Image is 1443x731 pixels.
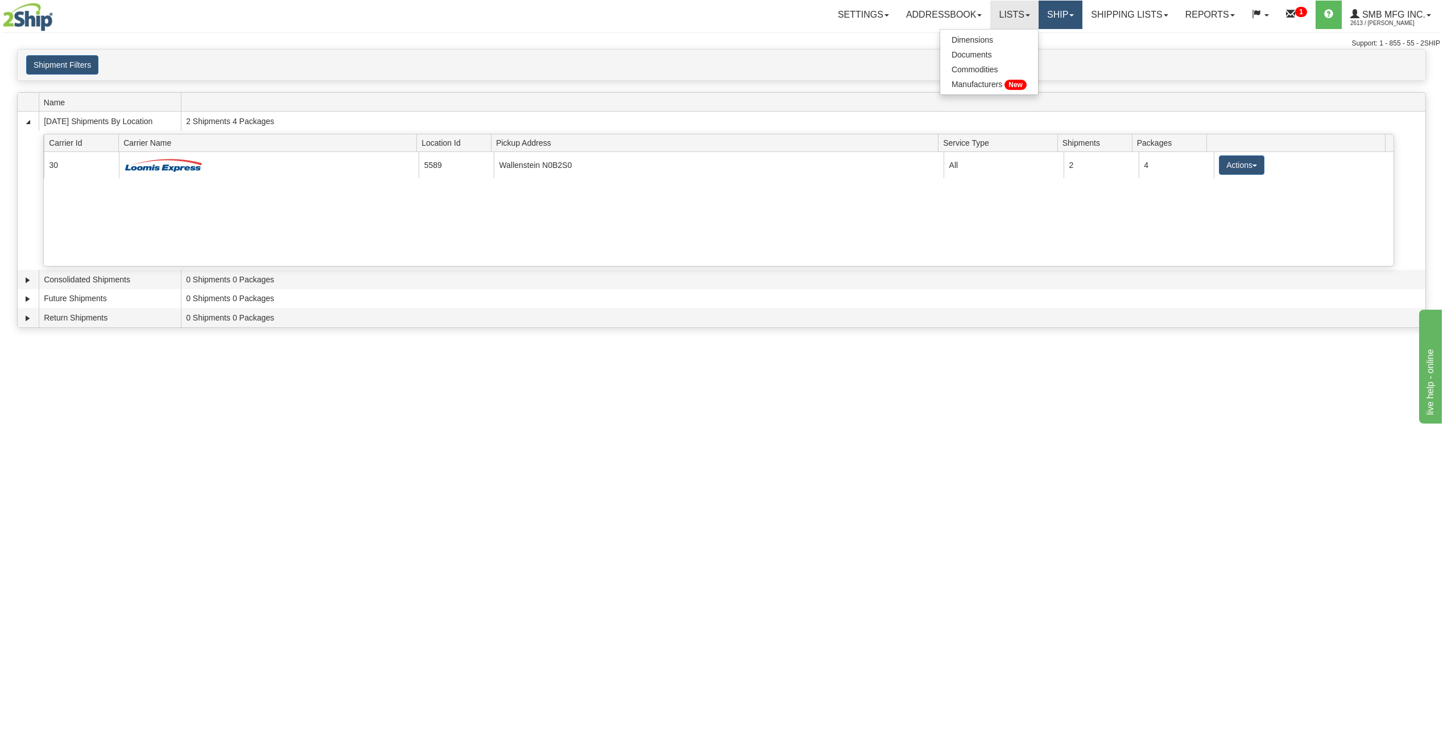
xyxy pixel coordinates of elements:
td: 0 Shipments 0 Packages [181,270,1425,289]
a: Documents [940,47,1038,62]
td: 30 [44,152,119,178]
td: 2 Shipments 4 Packages [181,112,1425,131]
span: Service Type [943,134,1057,151]
span: Dimensions [952,35,993,44]
td: 2 [1064,152,1139,178]
a: Addressbook [898,1,991,29]
span: Name [44,93,181,111]
a: Shipping lists [1082,1,1176,29]
td: 5589 [419,152,494,178]
iframe: chat widget [1417,307,1442,424]
div: Support: 1 - 855 - 55 - 2SHIP [3,39,1440,48]
span: Documents [952,50,992,59]
span: Manufacturers [952,80,1002,89]
span: Carrier Id [49,134,118,151]
sup: 1 [1295,7,1307,17]
a: Expand [22,313,34,324]
a: Settings [829,1,898,29]
a: Lists [990,1,1038,29]
a: Manufacturers New [940,77,1038,92]
a: Expand [22,293,34,305]
a: Collapse [22,116,34,128]
div: live help - online [9,7,105,20]
td: 0 Shipments 0 Packages [181,308,1425,327]
span: Pickup Address [496,134,938,151]
a: Expand [22,274,34,286]
button: Shipment Filters [26,55,98,75]
a: SMB MFG INC. 2613 / [PERSON_NAME] [1342,1,1440,29]
span: SMB MFG INC. [1359,10,1425,19]
td: Future Shipments [39,289,181,309]
td: 4 [1139,152,1214,178]
a: Commodities [940,62,1038,77]
button: Actions [1219,155,1264,175]
td: All [944,152,1064,178]
a: Dimensions [940,32,1038,47]
span: New [1004,80,1027,90]
span: 2613 / [PERSON_NAME] [1350,18,1436,29]
td: Wallenstein N0B2S0 [494,152,944,178]
a: Reports [1177,1,1243,29]
img: logo2613.jpg [3,3,53,31]
a: Ship [1039,1,1082,29]
span: Shipments [1062,134,1132,151]
span: Carrier Name [123,134,416,151]
span: Location Id [421,134,491,151]
span: Commodities [952,65,998,74]
span: Packages [1137,134,1206,151]
img: Loomis Express [124,157,203,173]
td: Consolidated Shipments [39,270,181,289]
td: [DATE] Shipments By Location [39,112,181,131]
a: 1 [1277,1,1316,29]
td: Return Shipments [39,308,181,327]
td: 0 Shipments 0 Packages [181,289,1425,309]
